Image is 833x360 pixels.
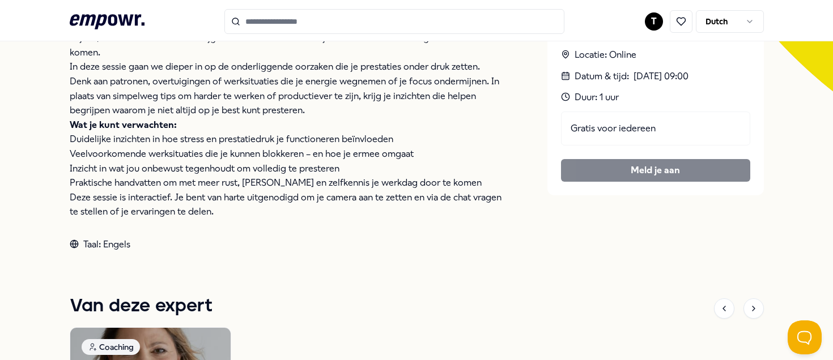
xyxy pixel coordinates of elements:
[70,161,502,176] p: Inzicht in wat jou onbewust tegenhoudt om volledig te presteren
[70,147,502,161] p: Veelvoorkomende werksituaties die je kunnen blokkeren – en hoe je ermee omgaat
[82,339,140,355] div: Coaching
[788,320,822,354] iframe: Help Scout Beacon - Open
[70,59,502,117] p: In deze sessie gaan we dieper in op de onderliggende oorzaken die je prestaties onder druk zetten...
[561,69,750,84] div: Datum & tijd :
[561,112,750,145] div: Gratis voor iedereen
[70,190,502,219] p: Deze sessie is interactief. Je bent van harte uitgenodigd om je camera aan te zetten en via de ch...
[561,48,750,62] div: Locatie: Online
[70,132,502,147] p: Duidelijke inzichten in hoe stress en prestatiedruk je functioneren beïnvloeden
[224,9,564,34] input: Search for products, categories or subcategories
[634,69,688,84] time: [DATE] 09:00
[70,292,212,320] h1: Van deze expert
[645,12,663,31] button: T
[70,175,502,190] p: Praktische handvatten om met meer rust, [PERSON_NAME] en zelfkennis je werkdag door te komen
[70,237,502,252] div: Taal: Engels
[561,90,750,105] div: Duur: 1 uur
[70,119,177,130] strong: Wat je kunt verwachten:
